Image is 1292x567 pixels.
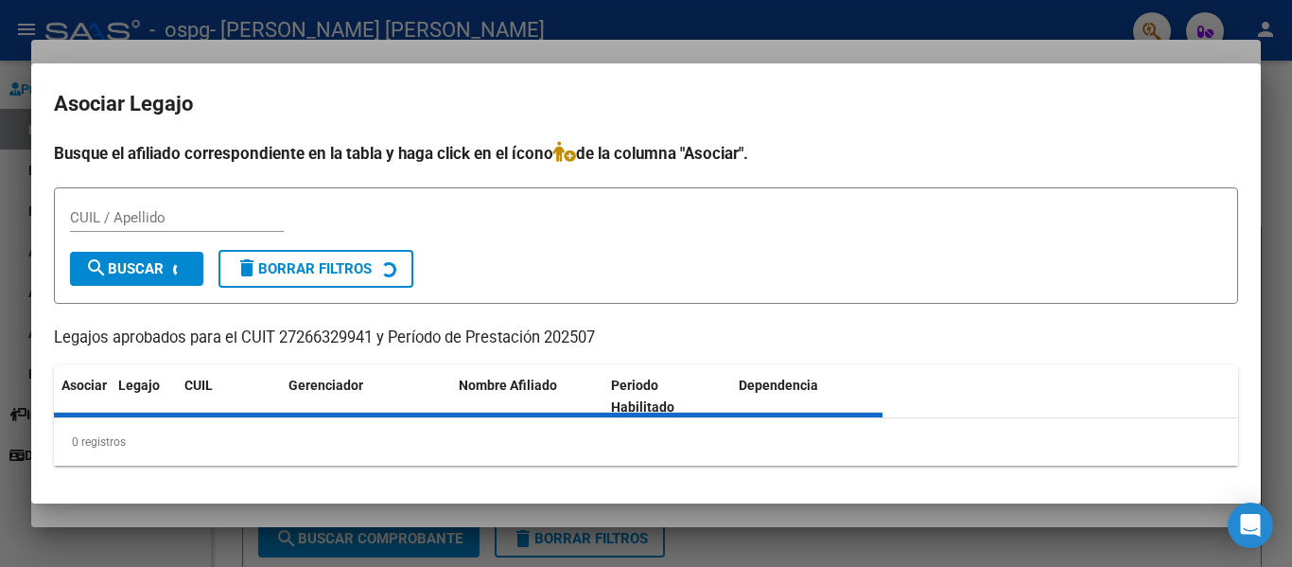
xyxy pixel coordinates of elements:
datatable-header-cell: Periodo Habilitado [603,365,731,428]
span: CUIL [184,378,213,393]
div: 0 registros [54,418,1238,466]
div: Open Intercom Messenger [1228,503,1273,548]
mat-icon: delete [236,257,258,279]
span: Asociar [61,378,107,393]
span: Buscar [85,260,164,277]
button: Borrar Filtros [218,250,413,288]
span: Legajo [118,378,160,393]
span: Gerenciador [288,378,363,393]
datatable-header-cell: Nombre Afiliado [451,365,603,428]
datatable-header-cell: Asociar [54,365,111,428]
datatable-header-cell: Legajo [111,365,177,428]
button: Buscar [70,252,203,286]
p: Legajos aprobados para el CUIT 27266329941 y Período de Prestación 202507 [54,327,1238,350]
span: Borrar Filtros [236,260,372,277]
datatable-header-cell: CUIL [177,365,281,428]
h4: Busque el afiliado correspondiente en la tabla y haga click en el ícono de la columna "Asociar". [54,141,1238,166]
span: Dependencia [739,378,818,393]
datatable-header-cell: Dependencia [731,365,883,428]
span: Nombre Afiliado [459,378,557,393]
mat-icon: search [85,257,108,279]
datatable-header-cell: Gerenciador [281,365,451,428]
h2: Asociar Legajo [54,86,1238,122]
span: Periodo Habilitado [611,378,674,415]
